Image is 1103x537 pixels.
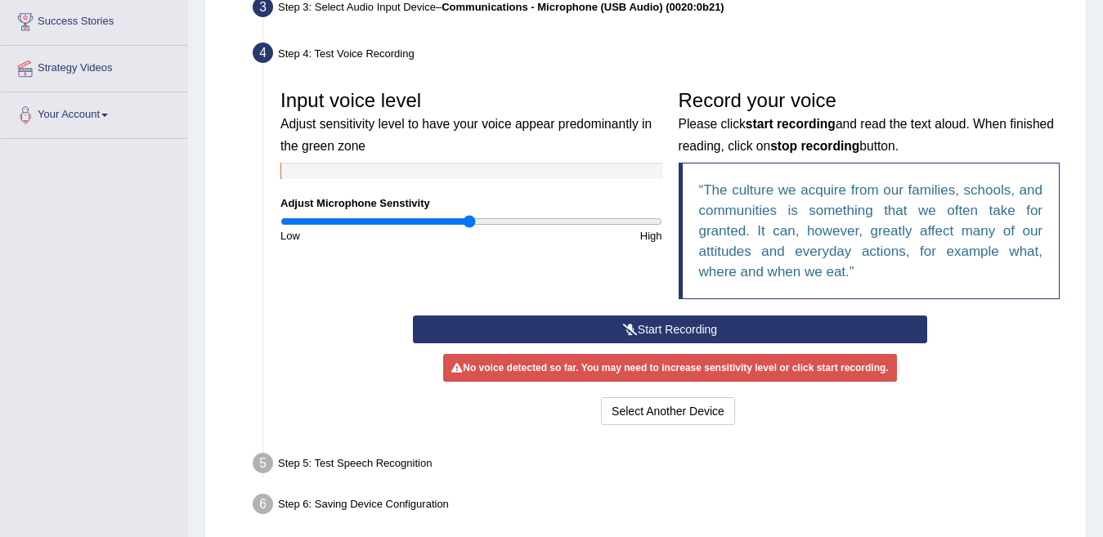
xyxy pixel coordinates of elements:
label: Adjust Microphone Senstivity [280,195,430,211]
a: Your Account [1,92,187,133]
a: Strategy Videos [1,46,187,87]
small: Adjust sensitivity level to have your voice appear predominantly in the green zone [280,117,652,152]
div: Step 4: Test Voice Recording [245,38,1078,74]
b: Communications - Microphone (USB Audio) (0020:0b21) [442,1,724,13]
q: The culture we acquire from our families, schools, and communities is something that we often tak... [699,182,1043,280]
b: stop recording [770,139,859,153]
div: No voice detected so far. You may need to increase sensitivity level or click start recording. [443,354,896,382]
small: Please click and read the text aloud. When finished reading, click on button. [679,117,1054,152]
h3: Record your voice [679,90,1060,154]
div: Low [272,228,471,244]
span: – [436,1,724,13]
h3: Input voice level [280,90,662,154]
button: Select Another Device [601,397,735,425]
div: High [471,228,670,244]
div: Step 6: Saving Device Configuration [245,489,1078,525]
div: Step 5: Test Speech Recognition [245,448,1078,484]
button: Start Recording [413,315,927,343]
b: start recording [746,117,836,131]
